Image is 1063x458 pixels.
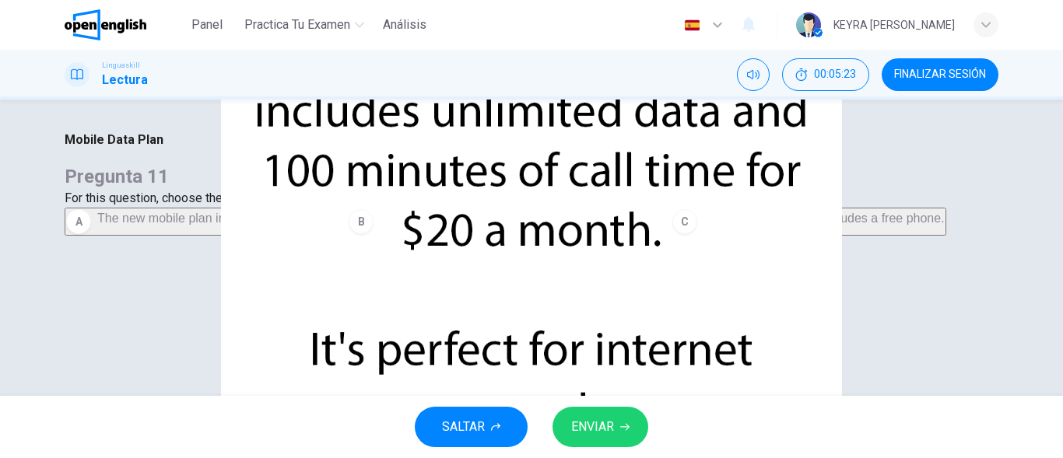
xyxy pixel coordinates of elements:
span: ENVIAR [571,416,614,438]
span: 00:05:23 [814,68,856,81]
span: FINALIZAR SESIÓN [894,68,986,81]
img: Profile picture [796,12,821,37]
button: Practica tu examen [238,11,370,39]
button: SALTAR [415,407,528,447]
button: ENVIAR [553,407,648,447]
span: SALTAR [442,416,485,438]
button: 00:05:23 [782,58,869,91]
button: Análisis [377,11,433,39]
span: Panel [191,16,223,34]
div: KEYRA [PERSON_NAME] [833,16,955,34]
img: es [682,19,702,31]
div: Ocultar [782,58,869,91]
div: B [349,209,374,234]
span: Practica tu examen [244,16,350,34]
span: Linguaskill [102,60,140,71]
div: Silenciar [737,58,770,91]
div: C [672,209,697,234]
h1: Lectura [102,71,148,89]
button: FINALIZAR SESIÓN [882,58,998,91]
a: OpenEnglish logo [65,9,182,40]
img: OpenEnglish logo [65,9,146,40]
span: Análisis [383,16,426,34]
div: A [66,209,91,234]
button: Panel [182,11,232,39]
